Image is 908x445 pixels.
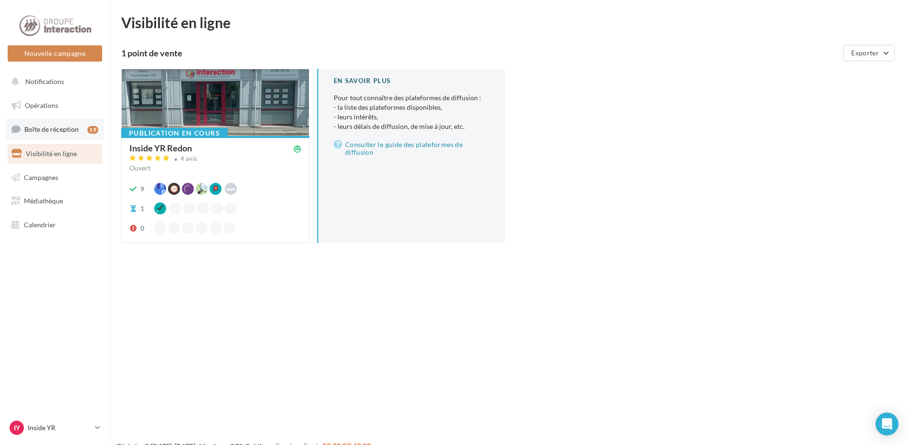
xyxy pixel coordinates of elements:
div: 4 avis [180,156,198,162]
button: Nouvelle campagne [8,45,102,62]
div: 9 [140,184,144,194]
div: 1 [140,204,144,213]
span: Campagnes [24,173,58,181]
div: 19 [87,126,98,134]
span: Opérations [25,101,58,109]
span: IY [14,423,20,433]
li: - leurs intérêts, [334,112,490,122]
div: En savoir plus [334,76,490,85]
span: Calendrier [24,221,56,229]
div: Open Intercom Messenger [876,413,898,435]
div: 0 [140,223,144,233]
div: Publication en cours [121,128,228,138]
li: - leurs délais de diffusion, de mise à jour, etc. [334,122,490,131]
p: Inside YR [28,423,91,433]
a: IY Inside YR [8,419,102,437]
a: Consulter le guide des plateformes de diffusion [334,139,490,158]
span: Boîte de réception [24,125,79,133]
div: 1 point de vente [121,49,839,57]
a: Boîte de réception19 [6,119,104,139]
button: Exporter [843,45,895,61]
span: Visibilité en ligne [26,149,77,158]
li: - la liste des plateformes disponibles, [334,103,490,112]
button: Notifications [6,72,100,92]
p: Pour tout connaître des plateformes de diffusion : [334,93,490,131]
span: Ouvert [129,164,150,172]
span: Exporter [851,49,879,57]
a: 4 avis [129,154,301,165]
a: Opérations [6,95,104,116]
div: Visibilité en ligne [121,15,897,30]
a: Campagnes [6,168,104,188]
a: Calendrier [6,215,104,235]
div: Inside YR Redon [129,144,192,152]
span: Médiathèque [24,197,63,205]
a: Visibilité en ligne [6,144,104,164]
a: Médiathèque [6,191,104,211]
span: Notifications [25,77,64,85]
